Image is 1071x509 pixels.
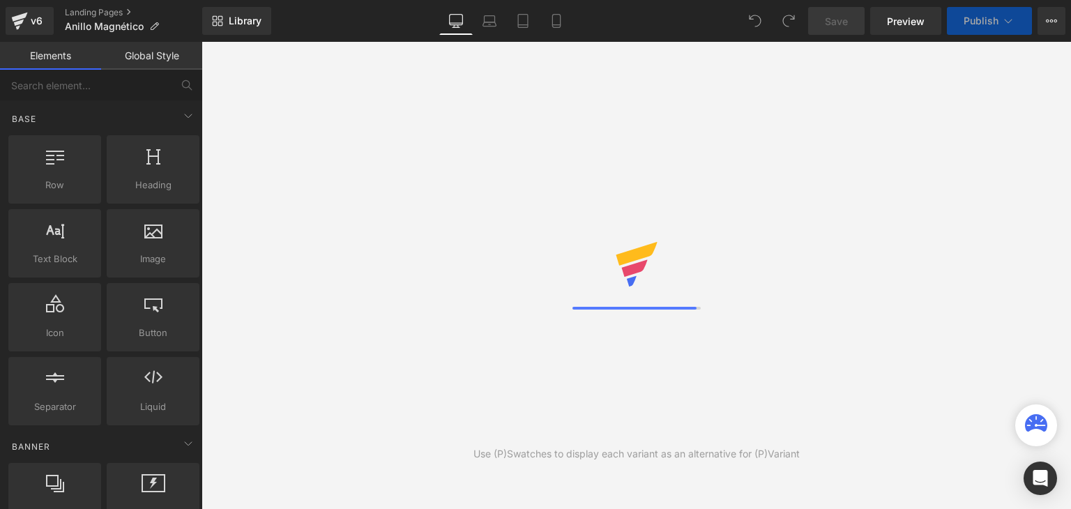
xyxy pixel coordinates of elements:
span: Publish [964,15,998,26]
span: Banner [10,440,52,453]
div: Use (P)Swatches to display each variant as an alternative for (P)Variant [473,446,800,462]
div: Open Intercom Messenger [1024,462,1057,495]
a: New Library [202,7,271,35]
span: Text Block [13,252,97,266]
button: Redo [775,7,803,35]
span: Base [10,112,38,126]
span: Row [13,178,97,192]
a: Global Style [101,42,202,70]
a: v6 [6,7,54,35]
button: More [1038,7,1065,35]
div: v6 [28,12,45,30]
span: Library [229,15,261,27]
span: Anillo Magnético [65,21,144,32]
span: Preview [887,14,925,29]
span: Icon [13,326,97,340]
a: Preview [870,7,941,35]
a: Laptop [473,7,506,35]
a: Desktop [439,7,473,35]
a: Mobile [540,7,573,35]
span: Save [825,14,848,29]
span: Separator [13,400,97,414]
span: Liquid [111,400,195,414]
button: Undo [741,7,769,35]
span: Button [111,326,195,340]
a: Tablet [506,7,540,35]
button: Publish [947,7,1032,35]
span: Heading [111,178,195,192]
a: Landing Pages [65,7,202,18]
span: Image [111,252,195,266]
